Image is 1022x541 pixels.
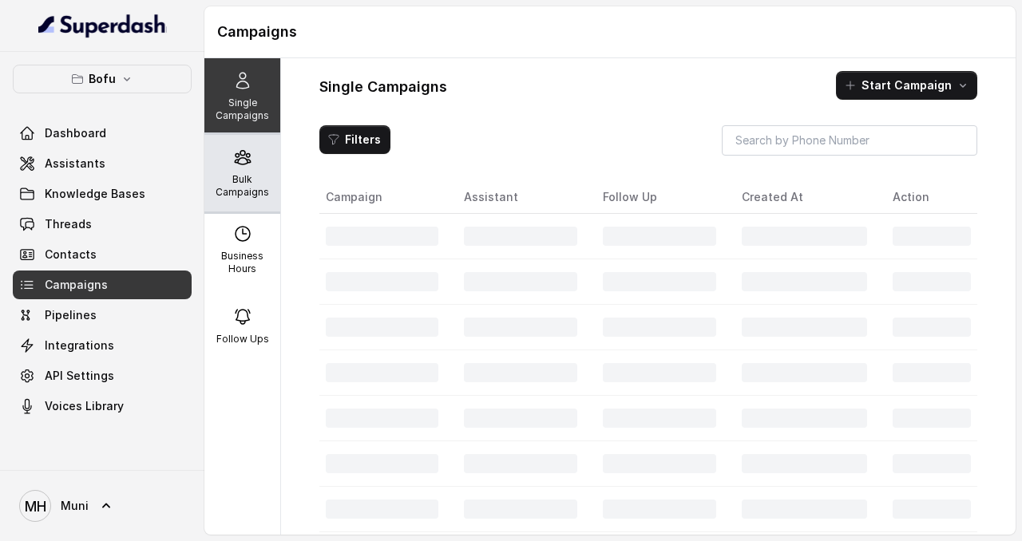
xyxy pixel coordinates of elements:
a: Assistants [13,149,192,178]
button: Filters [319,125,390,154]
span: Integrations [45,338,114,353]
img: light.svg [38,13,167,38]
span: Voices Library [45,398,124,414]
span: API Settings [45,368,114,384]
p: Business Hours [211,250,274,275]
a: Pipelines [13,301,192,330]
span: Dashboard [45,125,106,141]
h1: Single Campaigns [319,74,447,100]
span: Campaigns [45,277,108,293]
span: Knowledge Bases [45,186,145,202]
span: Pipelines [45,307,97,323]
a: Muni [13,484,192,528]
a: Voices Library [13,392,192,421]
button: Start Campaign [836,71,977,100]
th: Action [880,181,977,214]
span: Contacts [45,247,97,263]
p: Follow Ups [216,333,269,346]
a: Knowledge Bases [13,180,192,208]
input: Search by Phone Number [722,125,977,156]
a: Campaigns [13,270,192,299]
p: Single Campaigns [211,97,274,122]
span: Threads [45,216,92,232]
button: Bofu [13,65,192,93]
a: Threads [13,210,192,239]
a: Integrations [13,331,192,360]
th: Assistant [451,181,590,214]
th: Follow Up [590,181,729,214]
p: Bofu [89,69,116,89]
th: Created At [729,181,880,214]
span: Muni [61,498,89,514]
h1: Campaigns [217,19,1003,45]
a: API Settings [13,361,192,390]
text: MH [25,498,46,515]
th: Campaign [319,181,451,214]
p: Bulk Campaigns [211,173,274,199]
a: Contacts [13,240,192,269]
span: Assistants [45,156,105,172]
a: Dashboard [13,119,192,148]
